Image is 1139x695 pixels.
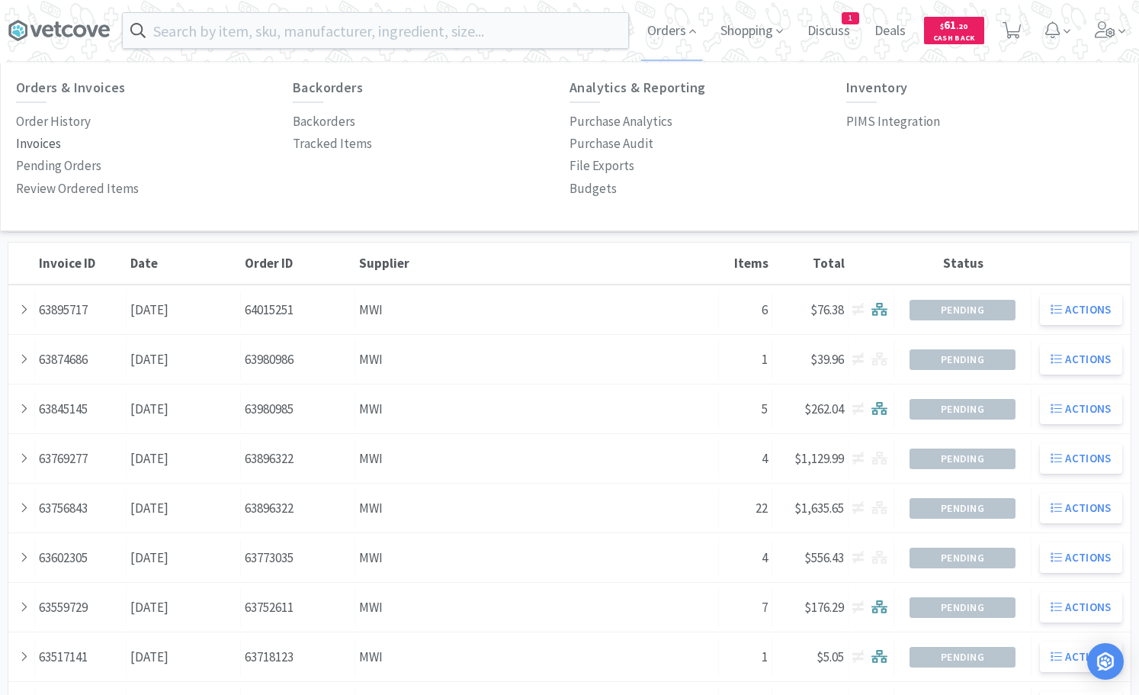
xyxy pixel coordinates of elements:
[293,134,372,154] p: Tracked Items
[127,291,241,330] div: [DATE]
[127,489,241,528] div: [DATE]
[127,439,241,478] div: [DATE]
[569,178,617,200] a: Budgets
[1040,592,1122,623] button: Actions
[35,588,127,627] div: 63559729
[910,648,1015,667] span: Pending
[1087,643,1124,680] div: Open Intercom Messenger
[933,34,975,44] span: Cash Back
[1040,394,1122,424] button: Actions
[569,111,672,132] p: Purchase Analytics
[241,439,355,478] div: 63896322
[804,401,844,417] span: $262.04
[868,24,912,38] a: Deals
[1040,542,1122,573] button: Actions
[569,155,634,177] a: File Exports
[245,255,351,272] div: Order ID
[846,111,940,132] p: PIMS Integration
[719,539,772,578] div: 4
[810,351,844,368] span: $39.96
[723,255,768,272] div: Items
[241,588,355,627] div: 63752611
[293,80,569,95] h6: Backorders
[16,133,61,155] a: Invoices
[35,291,127,330] div: 63895717
[16,111,91,133] a: Order History
[123,13,628,48] input: Search by item, sku, manufacturer, ingredient, size...
[241,291,355,330] div: 64015251
[16,111,91,132] p: Order History
[35,489,127,528] div: 63756843
[794,450,844,467] span: $1,129.99
[719,489,772,528] div: 22
[804,599,844,616] span: $176.29
[293,111,355,132] p: Backorders
[817,648,844,665] span: $5.05
[39,255,123,272] div: Invoice ID
[355,340,719,379] div: MWI
[16,156,101,176] p: Pending Orders
[801,24,856,38] a: Discuss1
[35,340,127,379] div: 63874686
[241,638,355,677] div: 63718123
[910,350,1015,369] span: Pending
[719,638,772,677] div: 1
[719,291,772,330] div: 6
[569,133,653,155] a: Purchase Audit
[355,539,719,578] div: MWI
[719,588,772,627] div: 7
[293,111,355,133] a: Backorders
[569,134,653,154] p: Purchase Audit
[719,390,772,429] div: 5
[355,489,719,528] div: MWI
[16,80,293,95] h6: Orders & Invoices
[8,63,75,109] a: Dashboard
[355,291,719,330] div: MWI
[776,255,845,272] div: Total
[804,549,844,566] span: $556.43
[127,539,241,578] div: [DATE]
[719,439,772,478] div: 4
[569,179,617,199] p: Budgets
[293,133,372,155] a: Tracked Items
[127,340,241,379] div: [DATE]
[569,156,634,176] p: File Exports
[898,255,1028,272] div: Status
[810,301,844,318] span: $76.38
[35,539,127,578] div: 63602305
[956,21,967,31] span: . 20
[127,638,241,677] div: [DATE]
[842,13,858,24] span: 1
[355,390,719,429] div: MWI
[569,80,846,95] h6: Analytics & Reporting
[355,439,719,478] div: MWI
[241,489,355,528] div: 63896322
[794,500,844,516] span: $1,635.65
[241,340,355,379] div: 63980986
[127,588,241,627] div: [DATE]
[910,449,1015,468] span: Pending
[1040,642,1122,672] button: Actions
[910,598,1015,617] span: Pending
[910,301,1015,320] span: Pending
[355,588,719,627] div: MWI
[113,63,165,109] a: Invoices
[1040,443,1122,474] button: Actions
[323,63,419,109] a: Invoice Uploads
[940,21,944,31] span: $
[35,390,127,429] div: 63845145
[204,63,285,109] a: Invoice Items
[719,340,772,379] div: 1
[241,539,355,578] div: 63773035
[359,255,715,272] div: Supplier
[241,390,355,429] div: 63980985
[910,400,1015,419] span: Pending
[35,439,127,478] div: 63769277
[16,178,139,200] a: Review Ordered Items
[940,18,967,32] span: 61
[1040,344,1122,375] button: Actions
[569,111,672,133] a: Purchase Analytics
[1040,493,1122,523] button: Actions
[1040,294,1122,325] button: Actions
[910,499,1015,518] span: Pending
